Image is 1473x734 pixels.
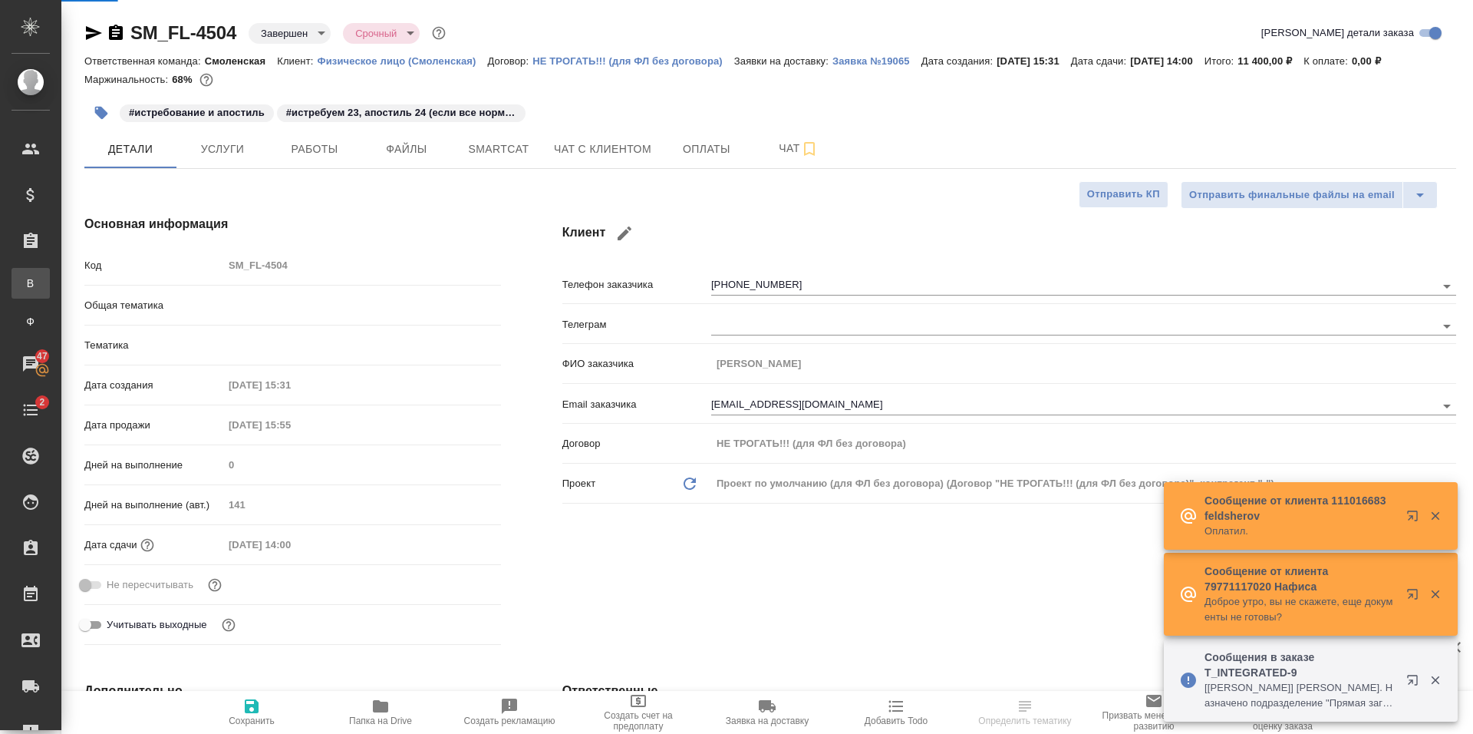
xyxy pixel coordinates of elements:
input: Пустое поле [223,374,358,396]
a: Физическое лицо (Смоленская) [317,54,487,67]
h4: Клиент [562,215,1456,252]
button: Завершен [256,27,312,40]
svg: Подписаться [800,140,819,158]
h4: Ответственные [562,682,1456,700]
p: Код [84,258,223,273]
span: Добавить Todo [865,716,928,726]
p: Доброе утро, вы не скажете, еще документы не готовы? [1204,594,1396,625]
span: Отправить КП [1087,186,1160,203]
div: Завершен [343,23,420,44]
input: Пустое поле [223,454,501,476]
div: split button [1181,181,1438,209]
p: Маржинальность: [84,74,172,85]
span: Создать рекламацию [464,716,555,726]
span: Услуги [186,140,259,159]
input: Пустое поле [223,254,501,276]
input: Пустое поле [223,534,358,556]
span: Призвать менеджера по развитию [1099,710,1209,732]
p: Телеграм [562,317,711,332]
p: Ответственная команда: [84,55,205,67]
span: Учитывать выходные [107,617,207,633]
p: Физическое лицо (Смоленская) [317,55,487,67]
p: НЕ ТРОГАТЬ!!! (для ФЛ без договора) [532,55,734,67]
span: Чат [762,139,835,158]
span: Сохранить [229,716,275,726]
p: Заявки на доставку: [734,55,832,67]
p: Проект [562,476,596,491]
span: [PERSON_NAME] детали заказа [1261,25,1414,41]
button: Доп статусы указывают на важность/срочность заказа [429,23,449,43]
div: ​ [223,332,501,359]
h4: Дополнительно [84,682,501,700]
p: Общая тематика [84,298,223,313]
p: #истребование и апостиль [129,105,265,121]
span: Smartcat [462,140,535,159]
div: ​ [223,293,501,319]
button: Призвать менеджера по развитию [1089,691,1218,734]
p: Заявка №19065 [832,55,921,67]
p: Тематика [84,338,223,353]
a: 2 [4,391,58,429]
p: 68% [172,74,196,85]
span: Оплаты [670,140,743,159]
p: Клиент: [277,55,317,67]
span: 47 [28,349,57,364]
button: Срочный [351,27,401,40]
button: Отправить финальные файлы на email [1181,181,1403,209]
button: Закрыть [1419,673,1451,687]
span: В [19,276,42,291]
button: Open [1436,276,1458,297]
span: Работы [278,140,351,159]
span: Заявка на доставку [726,716,809,726]
p: Сообщение от клиента 79771117020 Нафиса [1204,564,1396,594]
button: 3000.00 RUB; [196,70,216,90]
button: Определить тематику [961,691,1089,734]
span: Файлы [370,140,443,159]
p: Оплатил. [1204,524,1396,539]
input: Пустое поле [223,494,501,516]
a: SM_FL-4504 [130,22,236,43]
h4: Основная информация [84,215,501,233]
span: Определить тематику [978,716,1071,726]
button: Открыть в новой вкладке [1397,579,1434,616]
button: Open [1436,395,1458,417]
p: [[PERSON_NAME]] [PERSON_NAME]. Назначено подразделение "Прямая загрузка (шаблонные документы)" [1204,680,1396,711]
p: Смоленская [205,55,278,67]
span: Ф [19,314,42,329]
p: Дней на выполнение (авт.) [84,498,223,513]
span: Папка на Drive [349,716,412,726]
p: #истребуем 23, апостиль 24 (если все норм с доверкой) [286,105,516,121]
button: Заявка на доставку [703,691,832,734]
p: Дата создания: [921,55,997,67]
button: Папка на Drive [316,691,445,734]
button: Создать счет на предоплату [574,691,703,734]
span: 2 [30,395,54,410]
p: 0,00 ₽ [1352,55,1392,67]
span: истребуем 23, апостиль 24 (если все норм с доверкой) [275,105,527,118]
p: Email заказчика [562,397,711,412]
span: Чат с клиентом [554,140,651,159]
button: Закрыть [1419,509,1451,523]
a: НЕ ТРОГАТЬ!!! (для ФЛ без договора) [532,54,734,67]
p: К оплате: [1303,55,1352,67]
button: Создать рекламацию [445,691,574,734]
span: Детали [94,140,167,159]
button: Включи, если не хочешь, чтобы указанная дата сдачи изменилась после переставления заказа в 'Подтв... [205,575,225,595]
button: Открыть в новой вкладке [1397,665,1434,702]
p: Дата сдачи [84,537,137,553]
input: Пустое поле [223,414,358,436]
p: ФИО заказчика [562,356,711,372]
p: Сообщение от клиента 111016683 feldsherov [1204,493,1396,524]
button: Скопировать ссылку [107,24,125,42]
div: Завершен [249,23,331,44]
span: Не пересчитывать [107,577,193,593]
div: Проект по умолчанию (для ФЛ без договора) (Договор "НЕ ТРОГАТЬ!!! (для ФЛ без договора)", контраг... [711,471,1456,497]
button: Закрыть [1419,587,1451,601]
button: Заявка №19065 [832,54,921,69]
button: Сохранить [187,691,316,734]
span: Отправить финальные файлы на email [1189,187,1395,204]
p: [DATE] 15:31 [997,55,1071,67]
p: Дата сдачи: [1071,55,1130,67]
button: Отправить КП [1079,181,1168,208]
a: Ф [12,306,50,337]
